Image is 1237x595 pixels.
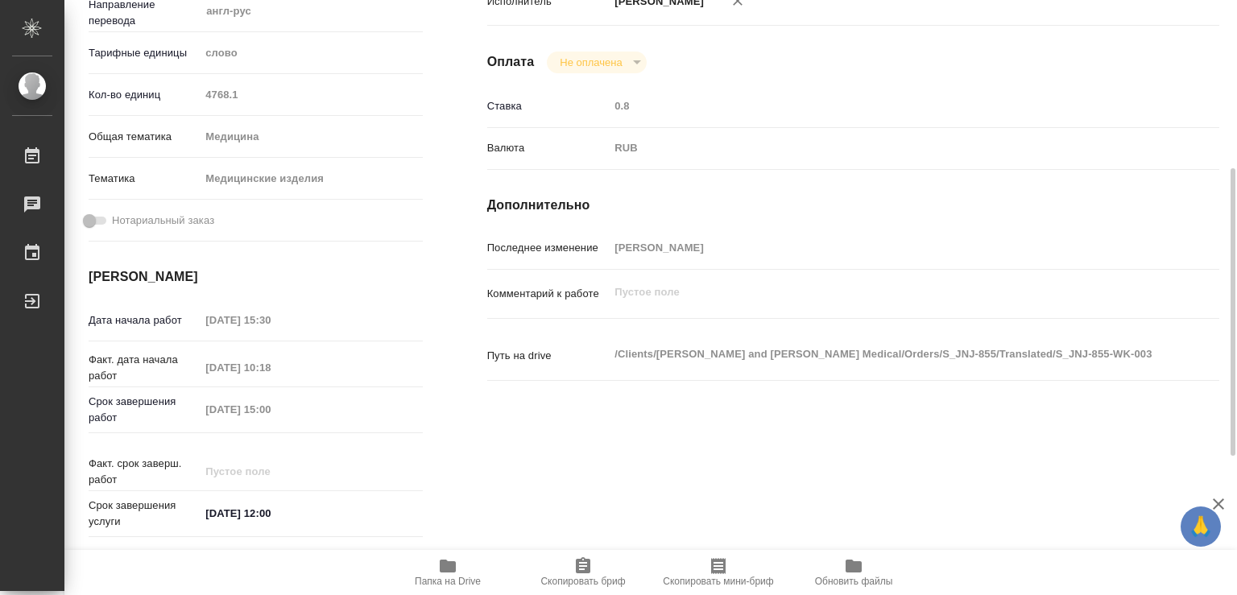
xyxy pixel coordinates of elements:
[487,52,535,72] h4: Оплата
[380,550,515,595] button: Папка на Drive
[651,550,786,595] button: Скопировать мини-бриф
[89,129,200,145] p: Общая тематика
[555,56,627,69] button: Не оплачена
[415,576,481,587] span: Папка на Drive
[200,39,422,67] div: слово
[89,45,200,61] p: Тарифные единицы
[487,98,610,114] p: Ставка
[89,87,200,103] p: Кол-во единиц
[200,165,422,192] div: Медицинские изделия
[515,550,651,595] button: Скопировать бриф
[200,398,341,421] input: Пустое поле
[609,134,1158,162] div: RUB
[200,308,341,332] input: Пустое поле
[815,576,893,587] span: Обновить файлы
[89,312,200,328] p: Дата начала работ
[1181,506,1221,547] button: 🙏
[112,213,214,229] span: Нотариальный заказ
[487,196,1219,215] h4: Дополнительно
[487,348,610,364] p: Путь на drive
[89,171,200,187] p: Тематика
[200,460,341,483] input: Пустое поле
[609,341,1158,368] textarea: /Clients/[PERSON_NAME] and [PERSON_NAME] Medical/Orders/S_JNJ-855/Translated/S_JNJ-855-WK-003
[89,352,200,384] p: Факт. дата начала работ
[487,286,610,302] p: Комментарий к работе
[786,550,921,595] button: Обновить файлы
[547,52,646,73] div: Не оплачена
[89,456,200,488] p: Факт. срок заверш. работ
[89,498,200,530] p: Срок завершения услуги
[89,394,200,426] p: Срок завершения работ
[200,123,422,151] div: Медицина
[663,576,773,587] span: Скопировать мини-бриф
[200,502,341,525] input: ✎ Введи что-нибудь
[609,94,1158,118] input: Пустое поле
[1187,510,1214,543] span: 🙏
[89,267,423,287] h4: [PERSON_NAME]
[487,240,610,256] p: Последнее изменение
[200,83,422,106] input: Пустое поле
[540,576,625,587] span: Скопировать бриф
[200,356,341,379] input: Пустое поле
[609,236,1158,259] input: Пустое поле
[487,140,610,156] p: Валюта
